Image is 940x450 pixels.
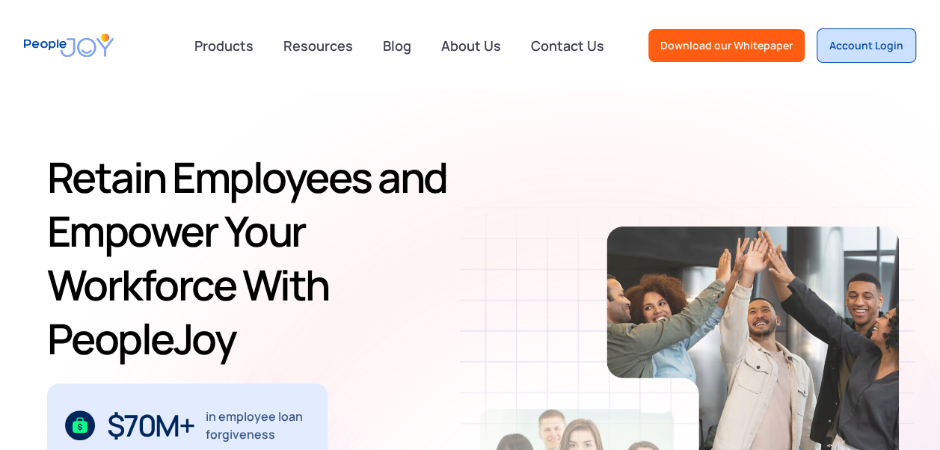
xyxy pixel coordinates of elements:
div: Download our Whitepaper [660,38,793,53]
a: home [24,24,114,67]
div: $70M+ [107,413,194,437]
a: Download our Whitepaper [648,29,805,62]
a: Account Login [817,28,916,63]
a: Contact Us [522,29,613,62]
a: Resources [274,29,362,62]
h1: Retain Employees and Empower Your Workforce With PeopleJoy [47,150,481,366]
a: About Us [432,29,510,62]
div: in employee loan forgiveness [206,407,310,443]
div: Account Login [829,38,903,53]
div: Products [185,31,262,61]
a: Blog [374,29,420,62]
